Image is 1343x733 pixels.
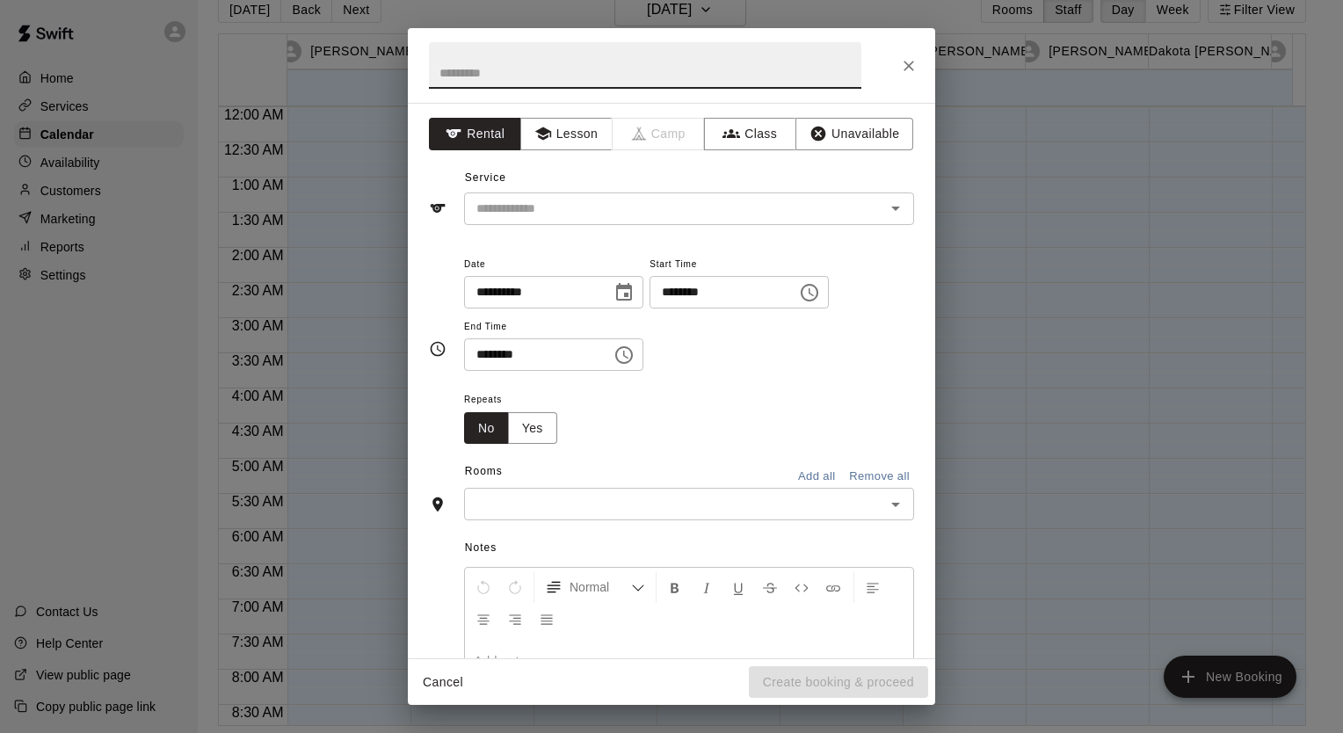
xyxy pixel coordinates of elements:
button: Redo [500,571,530,603]
span: Camps can only be created in the Services page [613,118,705,150]
span: Repeats [464,388,571,412]
span: End Time [464,316,643,339]
button: Unavailable [795,118,913,150]
button: Yes [508,412,557,445]
button: Remove all [845,463,914,490]
span: Service [465,171,506,184]
svg: Service [429,200,446,217]
button: Insert Code [787,571,817,603]
button: Lesson [520,118,613,150]
button: Justify Align [532,603,562,635]
button: Right Align [500,603,530,635]
button: Cancel [415,666,471,699]
button: Open [883,492,908,517]
button: Choose time, selected time is 6:30 AM [606,337,642,373]
button: Format Bold [660,571,690,603]
button: Left Align [858,571,888,603]
button: Center Align [468,603,498,635]
button: Rental [429,118,521,150]
button: Choose time, selected time is 6:00 AM [792,275,827,310]
svg: Timing [429,340,446,358]
button: Insert Link [818,571,848,603]
span: Date [464,253,643,277]
span: Rooms [465,465,503,477]
svg: Rooms [429,496,446,513]
button: Format Strikethrough [755,571,785,603]
button: Formatting Options [538,571,652,603]
span: Normal [570,578,631,596]
button: Close [893,50,925,82]
span: Start Time [650,253,829,277]
button: Open [883,196,908,221]
button: Format Italics [692,571,722,603]
button: Add all [788,463,845,490]
button: Format Underline [723,571,753,603]
button: Choose date, selected date is Sep 9, 2025 [606,275,642,310]
button: Undo [468,571,498,603]
div: outlined button group [464,412,557,445]
button: Class [704,118,796,150]
span: Notes [465,534,914,562]
button: No [464,412,509,445]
